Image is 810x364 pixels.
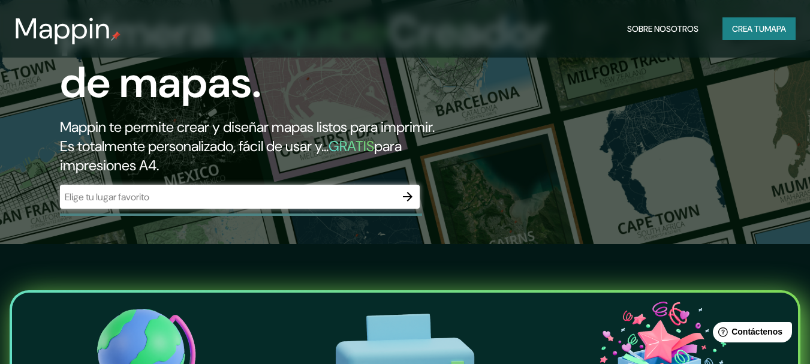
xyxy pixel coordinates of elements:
[60,137,329,155] font: Es totalmente personalizado, fácil de usar y...
[111,31,121,41] img: pin de mapeo
[764,23,786,34] font: mapa
[329,137,374,155] font: GRATIS
[14,10,111,47] font: Mappin
[703,317,797,351] iframe: Lanzador de widgets de ayuda
[627,23,698,34] font: Sobre nosotros
[60,190,396,204] input: Elige tu lugar favorito
[60,137,402,175] font: para impresiones A4.
[732,23,764,34] font: Crea tu
[622,17,703,40] button: Sobre nosotros
[60,118,435,136] font: Mappin te permite crear y diseñar mapas listos para imprimir.
[722,17,796,40] button: Crea tumapa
